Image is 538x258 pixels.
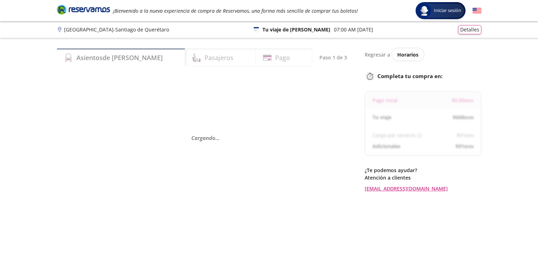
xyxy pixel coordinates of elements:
[431,7,464,14] span: Iniciar sesión
[457,131,474,139] span: $ 91
[464,98,474,103] small: MXN
[113,7,358,14] em: ¡Bienvenido a la nueva experiencia de compra de Reservamos, una forma más sencilla de comprar tus...
[64,26,169,33] p: [GEOGRAPHIC_DATA] - Santiago de Querétaro
[334,26,373,33] p: 07:00 AM [DATE]
[464,115,474,120] small: MXN
[365,185,481,192] a: [EMAIL_ADDRESS][DOMAIN_NAME]
[464,144,474,149] small: MXN
[372,96,398,104] p: Pago total
[473,6,481,15] button: English
[397,51,418,58] span: Horarios
[217,134,218,141] span: .
[453,113,474,121] span: $ 608
[204,53,233,63] h4: Pasajeros
[458,25,481,34] button: Detalles
[465,133,474,138] small: MXN
[215,134,217,141] span: .
[372,142,400,150] p: Adicionales
[57,4,110,17] a: Brand Logo
[365,174,481,181] p: Atención a clientes
[275,53,290,63] h4: Pago
[57,4,110,15] i: Brand Logo
[365,51,390,58] p: Regresar a
[76,53,163,63] h4: Asientos de [PERSON_NAME]
[452,96,474,104] span: $ 0.00
[365,166,481,174] p: ¿Te podemos ayudar?
[372,131,415,139] p: Cargo por servicio
[456,142,474,150] span: $ 91
[365,48,481,60] div: Regresar a ver horarios
[191,134,220,141] em: Cargando
[365,71,481,81] p: Completa tu compra en :
[319,54,347,61] p: Paso 1 de 3
[262,26,330,33] p: Tu viaje de [PERSON_NAME]
[372,113,391,121] p: Tu viaje
[218,134,220,141] span: .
